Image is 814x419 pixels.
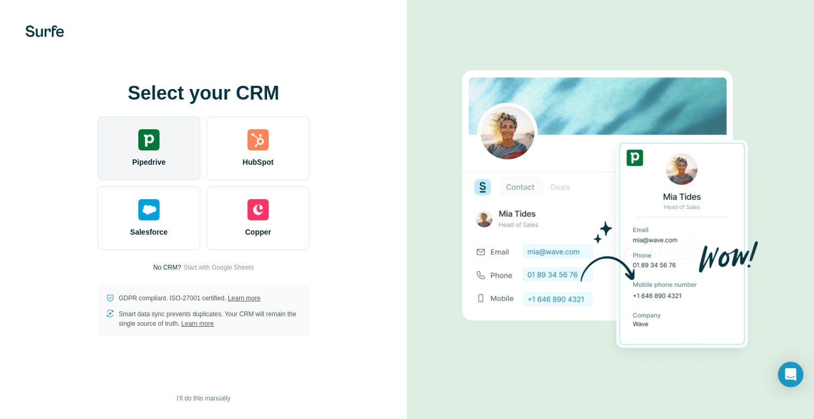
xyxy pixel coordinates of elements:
span: Copper [245,227,271,237]
h1: Select your CRM [98,83,309,104]
span: I’ll do this manually [176,394,230,403]
button: Start with Google Sheets [183,263,254,272]
p: No CRM? [153,263,181,272]
p: GDPR compliant. ISO-27001 certified. [119,293,260,303]
img: hubspot's logo [247,129,269,150]
span: Salesforce [130,227,168,237]
img: copper's logo [247,199,269,220]
img: Surfe's logo [25,25,64,37]
div: Open Intercom Messenger [778,362,803,387]
a: Learn more [181,320,214,327]
a: Learn more [228,295,260,302]
button: I’ll do this manually [169,390,237,406]
span: Pipedrive [132,157,165,167]
span: HubSpot [243,157,273,167]
img: pipedrive's logo [138,129,160,150]
p: Smart data sync prevents duplicates. Your CRM will remain the single source of truth. [119,309,301,328]
img: salesforce's logo [138,199,160,220]
img: PIPEDRIVE image [462,52,759,367]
